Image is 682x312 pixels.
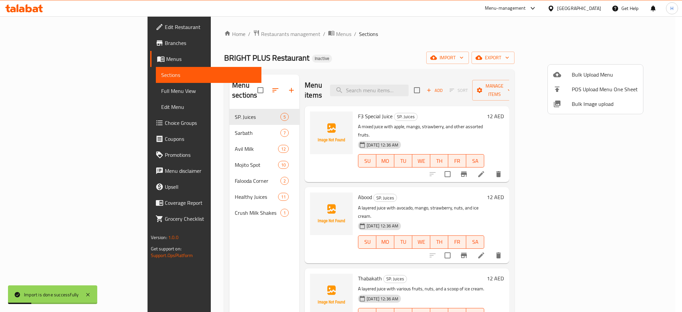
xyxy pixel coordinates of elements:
li: Upload bulk menu [548,67,643,82]
span: Bulk Upload Menu [572,71,638,79]
li: POS Upload Menu One Sheet [548,82,643,97]
span: Bulk Image upload [572,100,638,108]
div: Import is done successfully [24,291,79,298]
span: POS Upload Menu One Sheet [572,85,638,93]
